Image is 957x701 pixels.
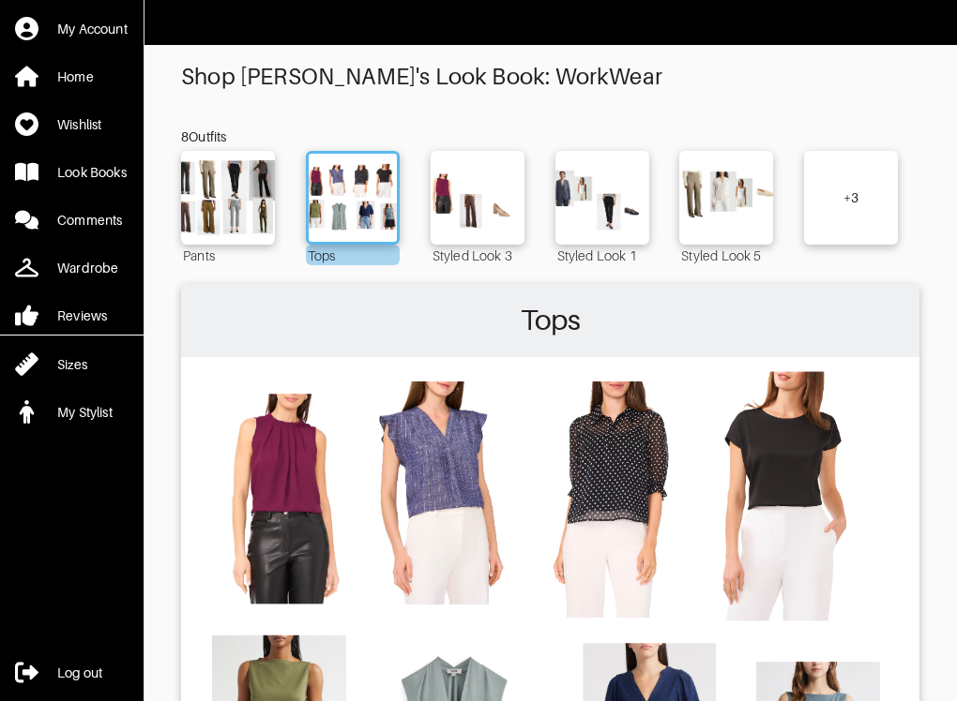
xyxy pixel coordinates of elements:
div: Styled Look 3 [431,245,524,265]
img: Outfit Styled Look 3 [424,160,531,235]
div: Tops [306,245,400,265]
img: Outfit Styled Look 5 [674,160,781,235]
div: + 3 [843,188,858,207]
img: Outfit Styled Look 1 [549,160,656,235]
div: Sizes [57,355,87,374]
div: Reviews [57,306,107,325]
div: Look Books [57,163,127,182]
div: 8 Outfits [181,127,919,146]
div: Styled Look 5 [679,245,773,265]
div: My Account [57,20,128,38]
img: Outfit Pants [175,160,281,235]
img: Outfit Tops [303,163,402,232]
h2: Tops [190,293,910,348]
div: Pants [181,245,275,265]
div: Log out [57,664,102,682]
div: Home [57,67,94,86]
div: Comments [57,211,122,230]
div: Styled Look 1 [555,245,649,265]
div: Shop [PERSON_NAME]'s Look Book: WorkWear [181,64,919,90]
div: Wardrobe [57,259,118,277]
div: My Stylist [57,403,113,422]
div: Wishlist [57,115,101,134]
